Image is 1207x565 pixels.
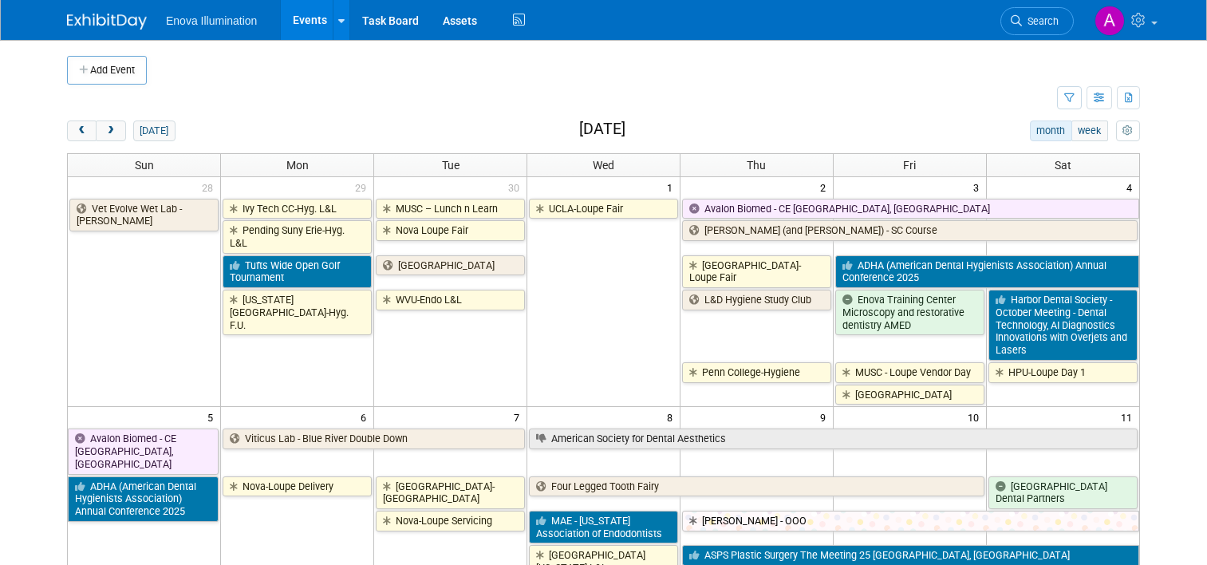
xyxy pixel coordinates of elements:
[682,255,831,288] a: [GEOGRAPHIC_DATA]-Loupe Fair
[1116,121,1140,141] button: myCustomButton
[529,511,678,543] a: MAE - [US_STATE] Association of Endodontists
[529,199,678,219] a: UCLA-Loupe Fair
[529,476,984,497] a: Four Legged Tooth Fairy
[223,476,372,497] a: Nova-Loupe Delivery
[682,362,831,383] a: Penn College-Hygiene
[1125,177,1139,197] span: 4
[818,177,833,197] span: 2
[818,407,833,427] span: 9
[69,199,219,231] a: Vet Evolve Wet Lab - [PERSON_NAME]
[206,407,220,427] span: 5
[1119,407,1139,427] span: 11
[68,429,219,474] a: Avalon Biomed - CE [GEOGRAPHIC_DATA], [GEOGRAPHIC_DATA]
[96,121,125,141] button: next
[1022,15,1059,27] span: Search
[682,199,1139,219] a: Avalon Biomed - CE [GEOGRAPHIC_DATA], [GEOGRAPHIC_DATA]
[133,121,176,141] button: [DATE]
[682,220,1138,241] a: [PERSON_NAME] (and [PERSON_NAME]) - SC Course
[67,121,97,141] button: prev
[223,255,372,288] a: Tufts Wide Open Golf Tournament
[67,14,147,30] img: ExhibitDay
[988,362,1138,383] a: HPU-Loupe Day 1
[682,290,831,310] a: L&D Hygiene Study Club
[747,159,766,172] span: Thu
[972,177,986,197] span: 3
[223,199,372,219] a: Ivy Tech CC-Hyg. L&L
[835,290,984,335] a: Enova Training Center Microscopy and restorative dentistry AMED
[376,255,525,276] a: [GEOGRAPHIC_DATA]
[579,121,625,138] h2: [DATE]
[593,159,614,172] span: Wed
[376,290,525,310] a: WVU-Endo L&L
[507,177,527,197] span: 30
[442,159,460,172] span: Tue
[835,385,984,405] a: [GEOGRAPHIC_DATA]
[988,476,1138,509] a: [GEOGRAPHIC_DATA] Dental Partners
[1122,126,1133,136] i: Personalize Calendar
[223,290,372,335] a: [US_STATE][GEOGRAPHIC_DATA]-Hyg. F.U.
[1055,159,1071,172] span: Sat
[1071,121,1108,141] button: week
[200,177,220,197] span: 28
[67,56,147,85] button: Add Event
[835,362,984,383] a: MUSC - Loupe Vendor Day
[286,159,309,172] span: Mon
[835,255,1139,288] a: ADHA (American Dental Hygienists Association) Annual Conference 2025
[512,407,527,427] span: 7
[353,177,373,197] span: 29
[223,429,525,449] a: Viticus Lab - Blue River Double Down
[665,177,680,197] span: 1
[376,511,525,531] a: Nova-Loupe Servicing
[68,476,219,522] a: ADHA (American Dental Hygienists Association) Annual Conference 2025
[966,407,986,427] span: 10
[682,511,1139,531] a: [PERSON_NAME] - OOO
[359,407,373,427] span: 6
[988,290,1138,361] a: Harbor Dental Society - October Meeting - Dental Technology, AI Diagnostics Innovations with Over...
[665,407,680,427] span: 8
[529,429,1138,449] a: American Society for Dental Aesthetics
[376,199,525,219] a: MUSC – Lunch n Learn
[903,159,916,172] span: Fri
[1095,6,1125,36] img: Andrea Miller
[166,14,257,27] span: Enova Illumination
[1000,7,1074,35] a: Search
[376,476,525,509] a: [GEOGRAPHIC_DATA]-[GEOGRAPHIC_DATA]
[135,159,154,172] span: Sun
[1030,121,1072,141] button: month
[223,220,372,253] a: Pending Suny Erie-Hyg. L&L
[376,220,525,241] a: Nova Loupe Fair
